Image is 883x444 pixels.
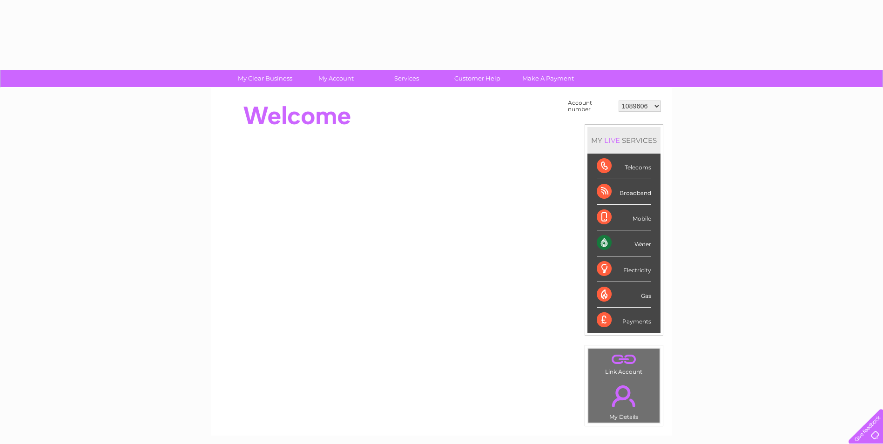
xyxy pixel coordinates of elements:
a: My Account [297,70,374,87]
div: MY SERVICES [587,127,661,154]
a: . [591,351,657,367]
div: Gas [597,282,651,308]
a: . [591,380,657,412]
div: LIVE [602,136,622,145]
td: My Details [588,377,660,423]
div: Water [597,230,651,256]
div: Telecoms [597,154,651,179]
td: Account number [566,97,616,115]
a: Customer Help [439,70,516,87]
div: Mobile [597,205,651,230]
div: Broadband [597,179,651,205]
a: Services [368,70,445,87]
div: Electricity [597,256,651,282]
a: Make A Payment [510,70,586,87]
td: Link Account [588,348,660,377]
a: My Clear Business [227,70,303,87]
div: Payments [597,308,651,333]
